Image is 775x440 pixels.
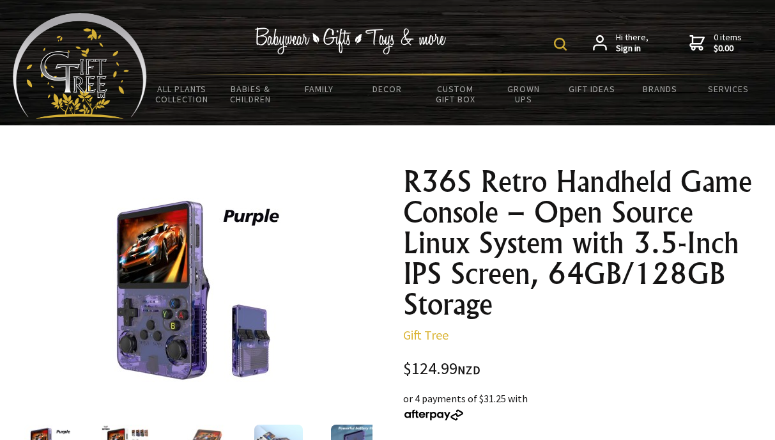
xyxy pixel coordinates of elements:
h1: R36S Retro Handheld Game Console – Open Source Linux System with 3.5-Inch IPS Screen, 64GB/128GB ... [403,166,765,320]
strong: Sign in [616,43,648,54]
a: Services [694,75,762,102]
span: Hi there, [616,32,648,54]
span: NZD [457,363,480,377]
a: Family [285,75,353,102]
div: or 4 payments of $31.25 with [403,391,765,421]
span: 0 items [714,31,742,54]
a: Brands [626,75,694,102]
a: All Plants Collection [147,75,217,113]
div: $124.99 [403,361,765,378]
a: Babies & Children [217,75,285,113]
a: Hi there,Sign in [593,32,648,54]
a: Gift Tree [403,327,449,343]
a: Grown Ups [489,75,558,113]
img: Afterpay [403,409,464,421]
img: Babyware - Gifts - Toys and more... [13,13,147,119]
img: product search [554,38,567,51]
img: Babywear - Gifts - Toys & more [255,27,447,54]
a: Gift Ideas [558,75,626,102]
a: Custom Gift Box [421,75,489,113]
img: R36S Retro Handheld Game Console – Open Source Linux System with 3.5-Inch IPS Screen, 64GB/128GB ... [91,187,291,387]
a: 0 items$0.00 [689,32,742,54]
strong: $0.00 [714,43,742,54]
a: Decor [353,75,422,102]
